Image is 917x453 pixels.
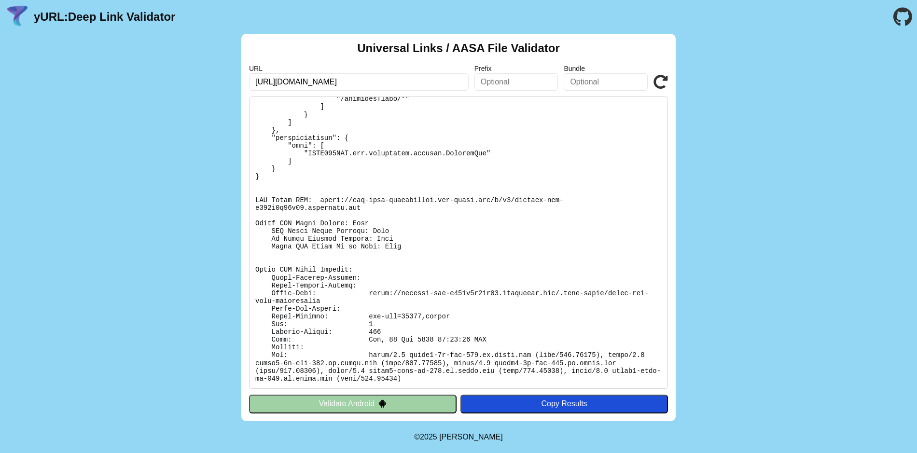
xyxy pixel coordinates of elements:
label: Bundle [564,65,648,72]
span: 2025 [420,433,437,441]
button: Copy Results [460,395,668,413]
img: yURL Logo [5,4,30,29]
a: yURL:Deep Link Validator [34,10,175,24]
button: Validate Android [249,395,457,413]
pre: Lorem ipsu do: sitam://consect-adi-e404s2d02e71.temporinc.utl/.etdo-magna/aliqu-eni-admi-veniamqu... [249,96,668,389]
input: Required [249,73,469,91]
div: Copy Results [465,399,663,408]
a: Michael Ibragimchayev's Personal Site [439,433,503,441]
img: droidIcon.svg [378,399,387,408]
label: URL [249,65,469,72]
footer: © [414,421,502,453]
h2: Universal Links / AASA File Validator [357,41,560,55]
input: Optional [474,73,558,91]
input: Optional [564,73,648,91]
label: Prefix [474,65,558,72]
